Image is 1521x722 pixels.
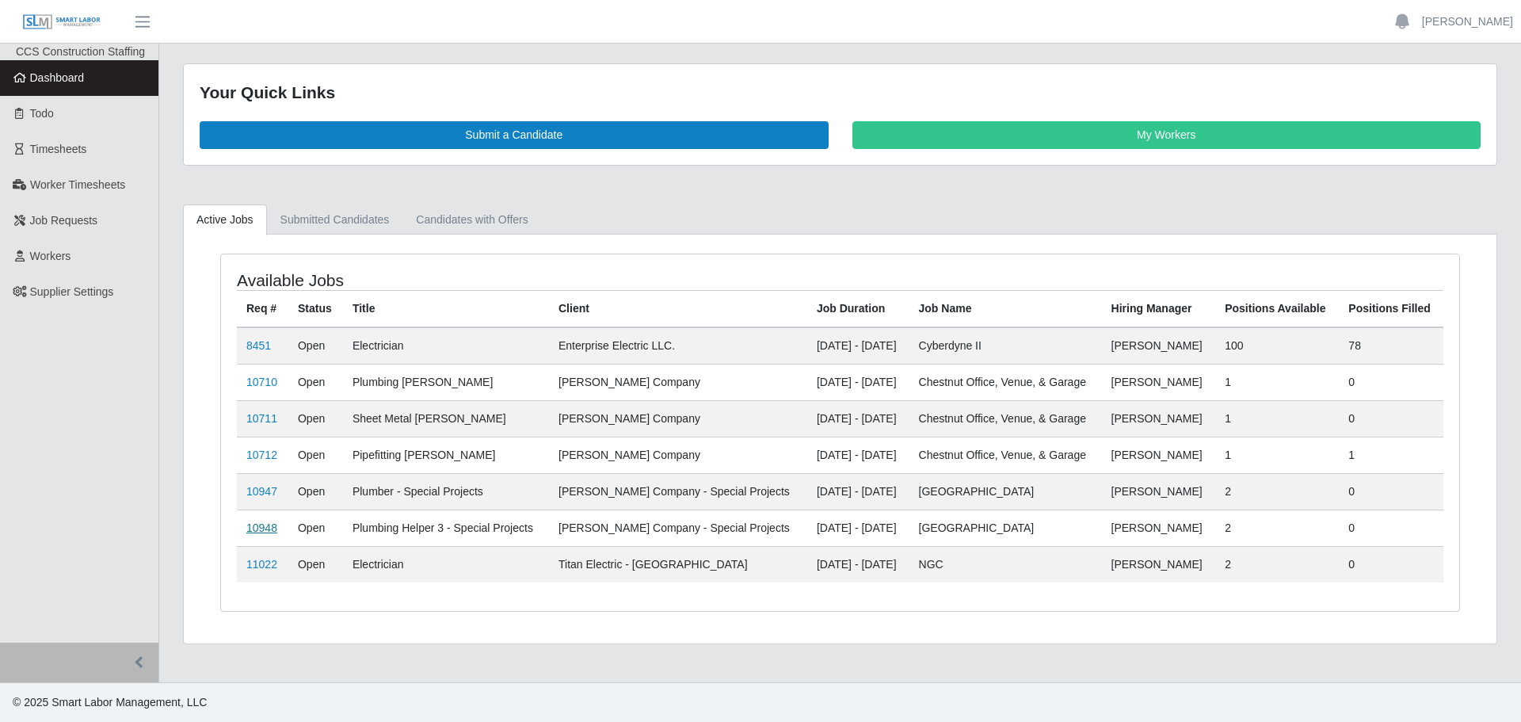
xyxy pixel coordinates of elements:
span: Todo [30,107,54,120]
a: 10711 [246,412,277,425]
td: 1 [1215,364,1339,400]
a: Submitted Candidates [267,204,403,235]
td: [PERSON_NAME] [1102,400,1216,437]
td: [PERSON_NAME] Company [549,437,807,473]
td: [PERSON_NAME] [1102,437,1216,473]
td: Sheet Metal [PERSON_NAME] [343,400,549,437]
th: Job Duration [807,290,909,327]
a: 11022 [246,558,277,571]
td: Plumber - Special Projects [343,473,549,510]
td: Plumbing Helper 3 - Special Projects [343,510,549,546]
span: Dashboard [30,71,85,84]
span: Workers [30,250,71,262]
td: Cyberdyne II [909,327,1102,365]
td: Chestnut Office, Venue, & Garage [909,400,1102,437]
td: 1 [1339,437,1443,473]
th: Client [549,290,807,327]
td: Open [288,400,343,437]
td: 2 [1215,473,1339,510]
td: 78 [1339,327,1443,365]
div: Your Quick Links [200,80,1481,105]
td: 2 [1215,510,1339,546]
td: [GEOGRAPHIC_DATA] [909,473,1102,510]
td: Electrician [343,327,549,365]
th: Status [288,290,343,327]
th: Positions Filled [1339,290,1443,327]
span: Job Requests [30,214,98,227]
td: [DATE] - [DATE] [807,364,909,400]
td: 1 [1215,400,1339,437]
td: [DATE] - [DATE] [807,546,909,583]
span: © 2025 Smart Labor Management, LLC [13,696,207,709]
span: CCS Construction Staffing [16,45,145,58]
td: [PERSON_NAME] Company - Special Projects [549,510,807,546]
td: 100 [1215,327,1339,365]
td: 0 [1339,400,1443,437]
td: [PERSON_NAME] [1102,546,1216,583]
td: 1 [1215,437,1339,473]
th: Positions Available [1215,290,1339,327]
a: [PERSON_NAME] [1422,13,1513,30]
td: Open [288,473,343,510]
a: 8451 [246,339,271,352]
td: [DATE] - [DATE] [807,400,909,437]
td: 2 [1215,546,1339,583]
a: Candidates with Offers [402,204,541,235]
a: 10948 [246,521,277,534]
a: Active Jobs [183,204,267,235]
td: 0 [1339,473,1443,510]
td: Open [288,327,343,365]
td: Open [288,510,343,546]
td: Open [288,546,343,583]
th: Title [343,290,549,327]
td: Titan Electric - [GEOGRAPHIC_DATA] [549,546,807,583]
td: 0 [1339,546,1443,583]
td: [GEOGRAPHIC_DATA] [909,510,1102,546]
td: Plumbing [PERSON_NAME] [343,364,549,400]
td: [PERSON_NAME] Company [549,400,807,437]
h4: Available Jobs [237,270,726,290]
td: Pipefitting [PERSON_NAME] [343,437,549,473]
td: Open [288,437,343,473]
th: Job Name [909,290,1102,327]
a: 10710 [246,376,277,388]
td: Chestnut Office, Venue, & Garage [909,364,1102,400]
td: Electrician [343,546,549,583]
td: [PERSON_NAME] [1102,473,1216,510]
td: Enterprise Electric LLC. [549,327,807,365]
td: [DATE] - [DATE] [807,327,909,365]
span: Worker Timesheets [30,178,125,191]
span: Supplier Settings [30,285,114,298]
td: [DATE] - [DATE] [807,437,909,473]
img: SLM Logo [22,13,101,31]
td: [PERSON_NAME] [1102,327,1216,365]
a: 10712 [246,449,277,461]
td: [DATE] - [DATE] [807,473,909,510]
span: Timesheets [30,143,87,155]
td: NGC [909,546,1102,583]
td: [PERSON_NAME] [1102,364,1216,400]
td: [PERSON_NAME] [1102,510,1216,546]
td: [PERSON_NAME] Company [549,364,807,400]
a: 10947 [246,485,277,498]
a: Submit a Candidate [200,121,829,149]
td: 0 [1339,364,1443,400]
td: Open [288,364,343,400]
th: Hiring Manager [1102,290,1216,327]
td: [PERSON_NAME] Company - Special Projects [549,473,807,510]
td: Chestnut Office, Venue, & Garage [909,437,1102,473]
th: Req # [237,290,288,327]
td: [DATE] - [DATE] [807,510,909,546]
a: My Workers [852,121,1481,149]
td: 0 [1339,510,1443,546]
